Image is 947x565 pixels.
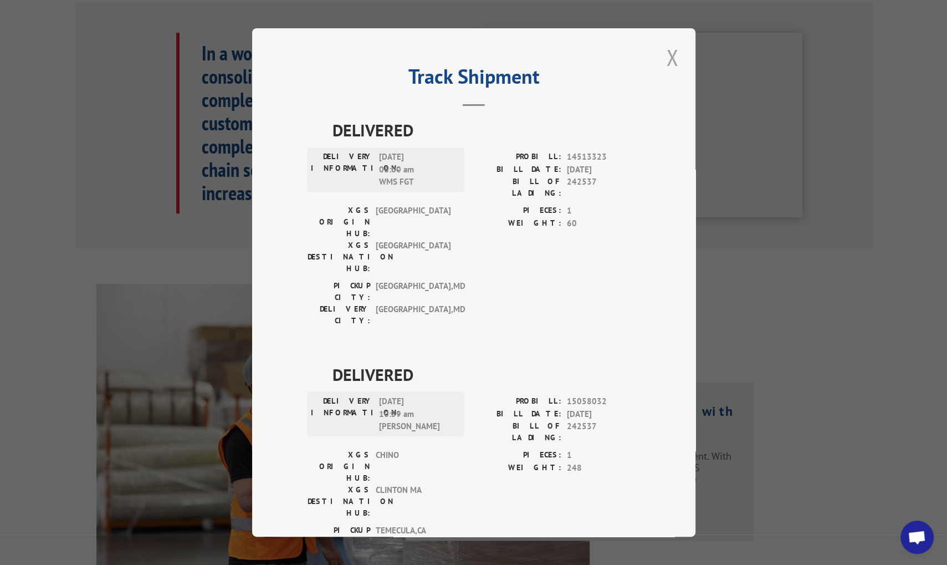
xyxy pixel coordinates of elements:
[567,164,640,176] span: [DATE]
[474,164,561,176] label: BILL DATE:
[474,449,561,462] label: PIECES:
[900,521,934,554] a: Open chat
[474,408,561,421] label: BILL DATE:
[376,205,451,240] span: [GEOGRAPHIC_DATA]
[376,449,451,484] span: CHINO
[308,280,370,303] label: PICKUP CITY:
[567,205,640,217] span: 1
[308,69,640,90] h2: Track Shipment
[663,42,682,73] button: Close modal
[332,362,640,387] span: DELIVERED
[567,420,640,444] span: 242537
[376,240,451,274] span: [GEOGRAPHIC_DATA]
[376,525,451,548] span: TEMECULA , CA
[474,205,561,217] label: PIECES:
[308,484,370,519] label: XGS DESTINATION HUB:
[376,303,451,327] span: [GEOGRAPHIC_DATA] , MD
[567,462,640,475] span: 248
[474,420,561,444] label: BILL OF LADING:
[308,449,370,484] label: XGS ORIGIN HUB:
[567,408,640,421] span: [DATE]
[332,118,640,142] span: DELIVERED
[308,525,370,548] label: PICKUP CITY:
[308,205,370,240] label: XGS ORIGIN HUB:
[311,151,373,189] label: DELIVERY INFORMATION:
[311,395,373,433] label: DELIVERY INFORMATION:
[474,395,561,408] label: PROBILL:
[308,240,370,274] label: XGS DESTINATION HUB:
[308,303,370,327] label: DELIVERY CITY:
[474,176,561,199] label: BILL OF LADING:
[474,217,561,230] label: WEIGHT:
[474,462,561,475] label: WEIGHT:
[567,449,640,462] span: 1
[376,484,451,519] span: CLINTON MA
[376,280,451,303] span: [GEOGRAPHIC_DATA] , MD
[474,151,561,164] label: PROBILL:
[567,176,640,199] span: 242537
[379,395,454,433] span: [DATE] 10:59 am [PERSON_NAME]
[379,151,454,189] span: [DATE] 06:00 am WMS FGT
[567,151,640,164] span: 14513323
[567,395,640,408] span: 15058032
[567,217,640,230] span: 60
